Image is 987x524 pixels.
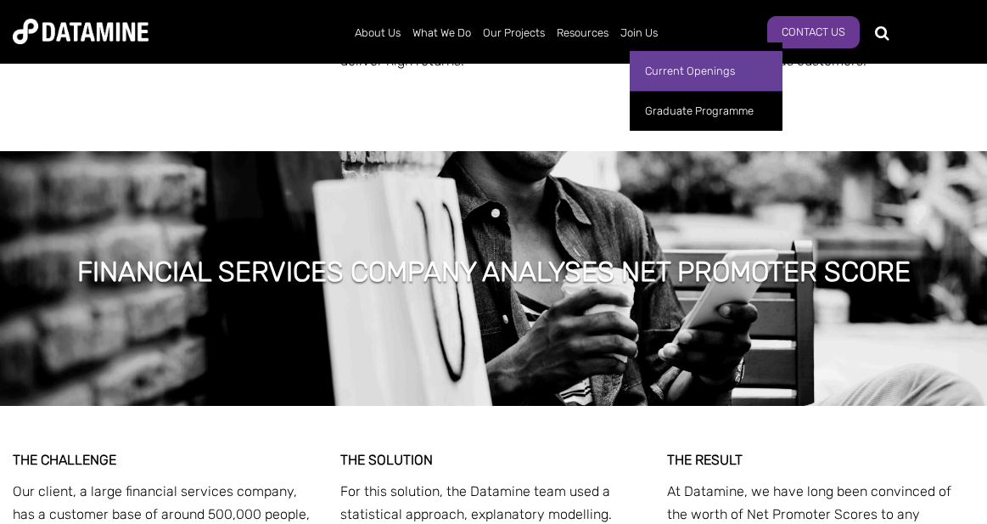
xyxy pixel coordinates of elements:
[349,11,407,55] a: About Us
[551,11,614,55] a: Resources
[77,253,911,290] h1: FINANCIAL SERVICES COMPANY ANALYSES NET PROMOTER SCORE
[13,452,116,468] strong: THE CHALLENGE
[614,11,664,55] a: Join Us
[13,19,149,44] img: Datamine
[630,51,782,91] a: Current Openings
[630,91,782,131] a: Graduate Programme
[407,11,477,55] a: What We Do
[477,11,551,55] a: Our Projects
[767,16,860,48] a: Contact Us
[340,452,433,468] strong: THE SOLUTION
[667,452,743,468] strong: THE RESULT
